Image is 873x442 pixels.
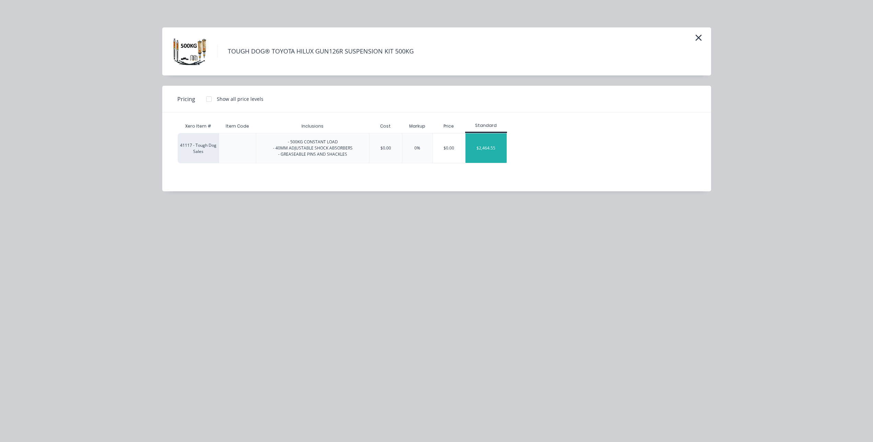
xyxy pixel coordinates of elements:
img: TOUGH DOG® TOYOTA HILUX GUN126R SUSPENSION KIT 500KG [173,34,207,69]
div: Standard [465,122,507,129]
div: Item Code [220,118,255,135]
div: Cost [369,119,402,133]
div: Markup [402,119,433,133]
div: $0.00 [433,133,465,163]
div: Price [433,119,465,133]
div: 41117 - Tough Dog Sales [178,133,219,163]
div: Xero Item # [178,119,219,133]
div: 0% [414,145,420,151]
span: Pricing [177,95,195,103]
div: $0.00 [380,145,391,151]
div: - 500KG CONSTANT LOAD - 40MM ADJUSTABLE SHOCK ABSORBERS - GREASEABLE PINS AND SHACKLES [273,139,353,157]
div: $2,464.55 [465,133,507,163]
h4: TOUGH DOG® TOYOTA HILUX GUN126R SUSPENSION KIT 500KG [217,45,424,58]
div: Show all price levels [217,95,263,103]
div: Inclusions [296,118,329,135]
